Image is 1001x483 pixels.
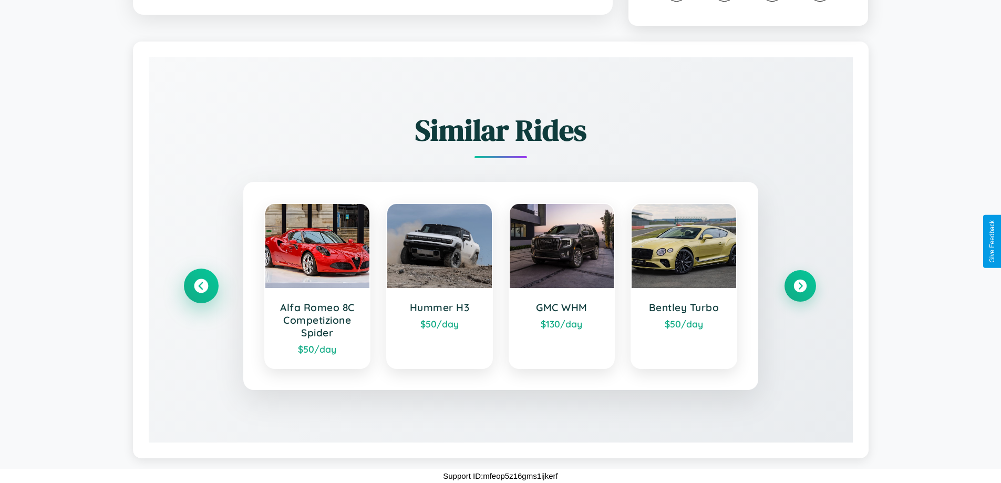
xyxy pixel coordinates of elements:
h3: Bentley Turbo [642,301,726,314]
a: Alfa Romeo 8C Competizione Spider$50/day [264,203,371,369]
a: Bentley Turbo$50/day [631,203,737,369]
h3: Alfa Romeo 8C Competizione Spider [276,301,359,339]
div: $ 50 /day [398,318,481,330]
h3: GMC WHM [520,301,604,314]
div: $ 130 /day [520,318,604,330]
a: GMC WHM$130/day [509,203,615,369]
div: $ 50 /day [276,343,359,355]
h3: Hummer H3 [398,301,481,314]
a: Hummer H3$50/day [386,203,493,369]
p: Support ID: mfeop5z16gms1ijkerf [443,469,558,483]
div: Give Feedback [988,220,996,263]
h2: Similar Rides [185,110,816,150]
div: $ 50 /day [642,318,726,330]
